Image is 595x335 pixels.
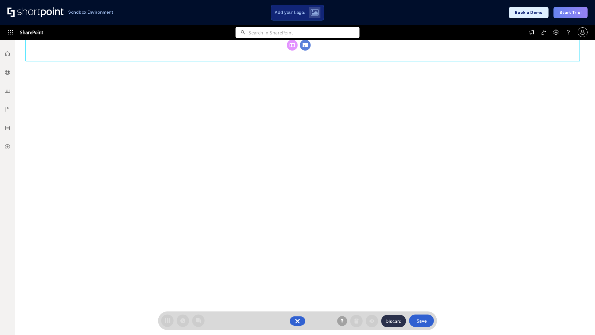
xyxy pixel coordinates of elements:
iframe: Chat Widget [564,305,595,335]
img: Upload logo [311,9,319,16]
button: Book a Demo [509,7,549,18]
button: Save [409,315,434,327]
input: Search in SharePoint [249,27,359,38]
button: Discard [381,315,406,327]
span: Add your Logo: [275,10,305,15]
button: Start Trial [553,7,588,18]
span: SharePoint [20,25,43,40]
h1: Sandbox Environment [68,11,113,14]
